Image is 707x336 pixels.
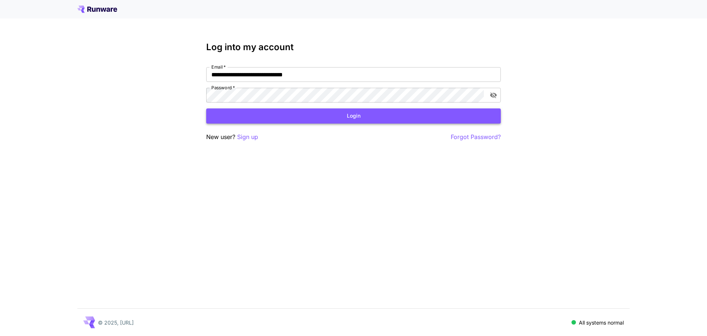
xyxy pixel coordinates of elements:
[579,319,624,326] p: All systems normal
[451,132,501,142] button: Forgot Password?
[206,108,501,124] button: Login
[211,64,226,70] label: Email
[211,84,235,91] label: Password
[98,319,134,326] p: © 2025, [URL]
[237,132,258,142] button: Sign up
[206,42,501,52] h3: Log into my account
[487,89,500,102] button: toggle password visibility
[206,132,258,142] p: New user?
